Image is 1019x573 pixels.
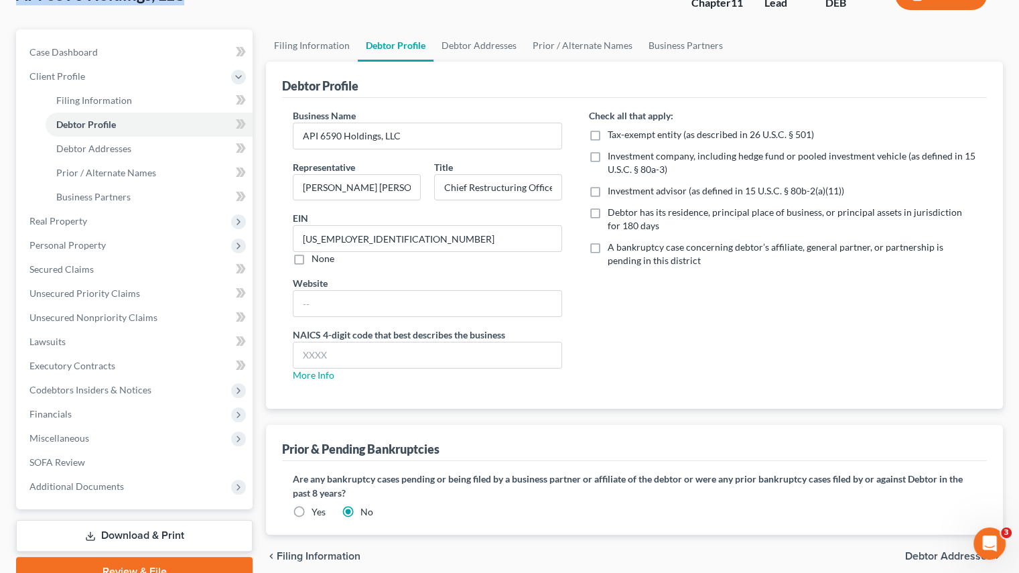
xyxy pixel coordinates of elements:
a: Prior / Alternate Names [46,161,253,185]
label: Representative [293,160,355,174]
input: Enter representative... [293,175,420,200]
a: Prior / Alternate Names [525,29,640,62]
span: Unsecured Nonpriority Claims [29,312,157,323]
span: Miscellaneous [29,432,89,444]
span: Tax-exempt entity (as described in 26 U.S.C. § 501) [608,129,814,140]
button: chevron_left Filing Information [266,551,360,562]
span: Real Property [29,215,87,227]
label: EIN [293,211,308,225]
a: Download & Print [16,520,253,552]
label: Check all that apply: [589,109,673,123]
input: -- [293,291,561,316]
a: Lawsuits [19,330,253,354]
input: -- [293,226,561,251]
a: Debtor Addresses [46,137,253,161]
span: Client Profile [29,70,85,82]
a: Case Dashboard [19,40,253,64]
span: Case Dashboard [29,46,98,58]
span: Investment advisor (as defined in 15 U.S.C. § 80b-2(a)(11)) [608,185,844,196]
span: Codebtors Insiders & Notices [29,384,151,395]
span: Financials [29,408,72,420]
div: Prior & Pending Bankruptcies [282,441,439,457]
iframe: Intercom live chat [973,527,1006,560]
span: Filing Information [56,94,132,106]
span: Personal Property [29,239,106,251]
input: Enter name... [293,123,561,149]
a: Business Partners [46,185,253,209]
span: 3 [1001,527,1012,538]
label: Business Name [293,109,356,123]
span: Debtor Profile [56,119,116,130]
span: Additional Documents [29,481,124,492]
i: chevron_left [266,551,277,562]
label: NAICS 4-digit code that best describes the business [293,328,505,342]
a: More Info [293,369,334,381]
a: Unsecured Nonpriority Claims [19,306,253,330]
a: Filing Information [266,29,358,62]
button: Debtor Addresses chevron_right [905,551,1003,562]
input: Enter title... [435,175,561,200]
a: Debtor Addresses [433,29,525,62]
a: Debtor Profile [46,113,253,137]
a: Filing Information [46,88,253,113]
a: Debtor Profile [358,29,433,62]
span: Filing Information [277,551,360,562]
span: A bankruptcy case concerning debtor’s affiliate, general partner, or partnership is pending in th... [608,241,943,266]
div: Debtor Profile [282,78,358,94]
a: Executory Contracts [19,354,253,378]
a: Unsecured Priority Claims [19,281,253,306]
span: Debtor Addresses [905,551,992,562]
label: Yes [312,505,326,519]
span: Debtor has its residence, principal place of business, or principal assets in jurisdiction for 18... [608,206,962,231]
span: Investment company, including hedge fund or pooled investment vehicle (as defined in 15 U.S.C. § ... [608,150,975,175]
span: Prior / Alternate Names [56,167,156,178]
span: Debtor Addresses [56,143,131,154]
label: None [312,252,334,265]
span: Lawsuits [29,336,66,347]
label: Title [434,160,453,174]
a: SOFA Review [19,450,253,474]
a: Business Partners [640,29,731,62]
a: Secured Claims [19,257,253,281]
label: Website [293,276,328,290]
input: XXXX [293,342,561,368]
label: No [360,505,373,519]
span: Secured Claims [29,263,94,275]
label: Are any bankruptcy cases pending or being filed by a business partner or affiliate of the debtor ... [293,472,976,500]
span: SOFA Review [29,456,85,468]
span: Business Partners [56,191,131,202]
span: Unsecured Priority Claims [29,288,140,299]
span: Executory Contracts [29,360,115,371]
